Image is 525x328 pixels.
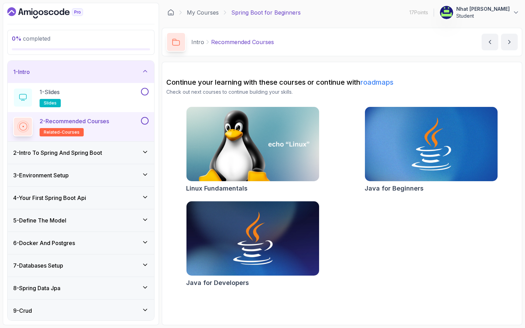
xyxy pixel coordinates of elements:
button: next content [501,34,518,50]
button: 9-Crud [8,300,154,322]
button: user profile imageNhat [PERSON_NAME]Student [440,6,519,19]
button: 1-Slidesslides [13,88,149,107]
button: 2-Recommended Coursesrelated-courses [13,117,149,136]
a: My Courses [187,8,219,17]
p: 17 Points [409,9,428,16]
span: 0 % [12,35,22,42]
h2: Linux Fundamentals [186,184,248,193]
button: 5-Define The Model [8,209,154,232]
p: Intro [191,38,204,46]
h3: 3 - Environment Setup [13,171,69,179]
button: 1-Intro [8,61,154,83]
img: Linux Fundamentals card [186,107,319,181]
h3: 2 - Intro To Spring And Spring Boot [13,149,102,157]
p: Spring Boot for Beginners [231,8,301,17]
span: slides [44,100,57,106]
a: Linux Fundamentals cardLinux Fundamentals [186,107,319,193]
span: related-courses [44,129,80,135]
h3: 7 - Databases Setup [13,261,63,270]
button: 3-Environment Setup [8,164,154,186]
h3: 1 - Intro [13,68,30,76]
p: Recommended Courses [211,38,274,46]
h2: Continue your learning with these courses or continue with [166,77,518,87]
p: 1 - Slides [40,88,60,96]
img: Java for Developers card [186,201,319,276]
h2: Java for Developers [186,278,249,288]
img: Java for Beginners card [365,107,498,181]
a: Java for Beginners cardJava for Beginners [365,107,498,193]
p: Check out next courses to continue building your skills. [166,89,518,95]
p: 2 - Recommended Courses [40,117,109,125]
h3: 9 - Crud [13,306,32,315]
a: Dashboard [167,9,174,16]
h3: 6 - Docker And Postgres [13,239,75,247]
h3: 4 - Your First Spring Boot Api [13,194,86,202]
a: Dashboard [7,7,99,18]
a: roadmaps [360,78,393,86]
button: 4-Your First Spring Boot Api [8,187,154,209]
img: user profile image [440,6,453,19]
button: 6-Docker And Postgres [8,232,154,254]
button: previous content [482,34,498,50]
span: completed [12,35,50,42]
a: Java for Developers cardJava for Developers [186,201,319,288]
button: 7-Databases Setup [8,254,154,277]
p: Student [456,12,510,19]
button: 2-Intro To Spring And Spring Boot [8,142,154,164]
button: 8-Spring Data Jpa [8,277,154,299]
h3: 5 - Define The Model [13,216,66,225]
p: Nhat [PERSON_NAME] [456,6,510,12]
h3: 8 - Spring Data Jpa [13,284,60,292]
h2: Java for Beginners [365,184,424,193]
